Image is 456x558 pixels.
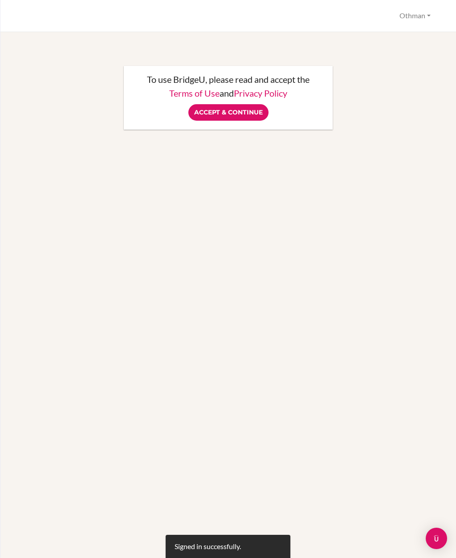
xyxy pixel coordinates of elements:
p: and [133,89,324,98]
input: Accept & Continue [188,104,269,121]
div: Signed in successfully. [175,542,241,552]
a: Terms of Use [169,88,220,98]
div: Open Intercom Messenger [426,528,447,549]
p: To use BridgeU, please read and accept the [133,75,324,84]
button: Othman [395,8,435,24]
a: Privacy Policy [234,88,287,98]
